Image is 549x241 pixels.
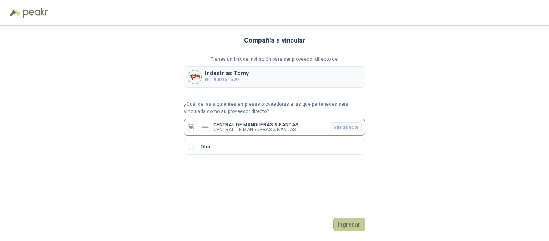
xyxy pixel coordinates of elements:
[213,127,299,132] p: CENTRAL DE MANGUERAS & BANDAS
[333,218,365,231] button: Ingresar
[201,143,210,151] p: Otro
[10,9,21,17] img: Logo
[205,70,249,76] p: Industrias Tomy
[213,122,299,127] p: CENTRAL DE MANGUERAS & BANDAS
[201,122,210,132] img: Company Logo
[188,70,201,84] img: Company Logo
[330,122,362,132] div: Vinculada
[205,76,249,84] p: NIT
[23,8,48,18] img: Peakr
[184,101,365,116] p: ¿Cuál de las siguientes empresas proveedoras a las que perteneces será vinculada como su proveedo...
[184,56,365,63] p: Tienes un link de invitación para ser proveedor directo de:
[213,77,239,82] b: 900131529
[244,35,305,46] h3: Compañía a vincular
